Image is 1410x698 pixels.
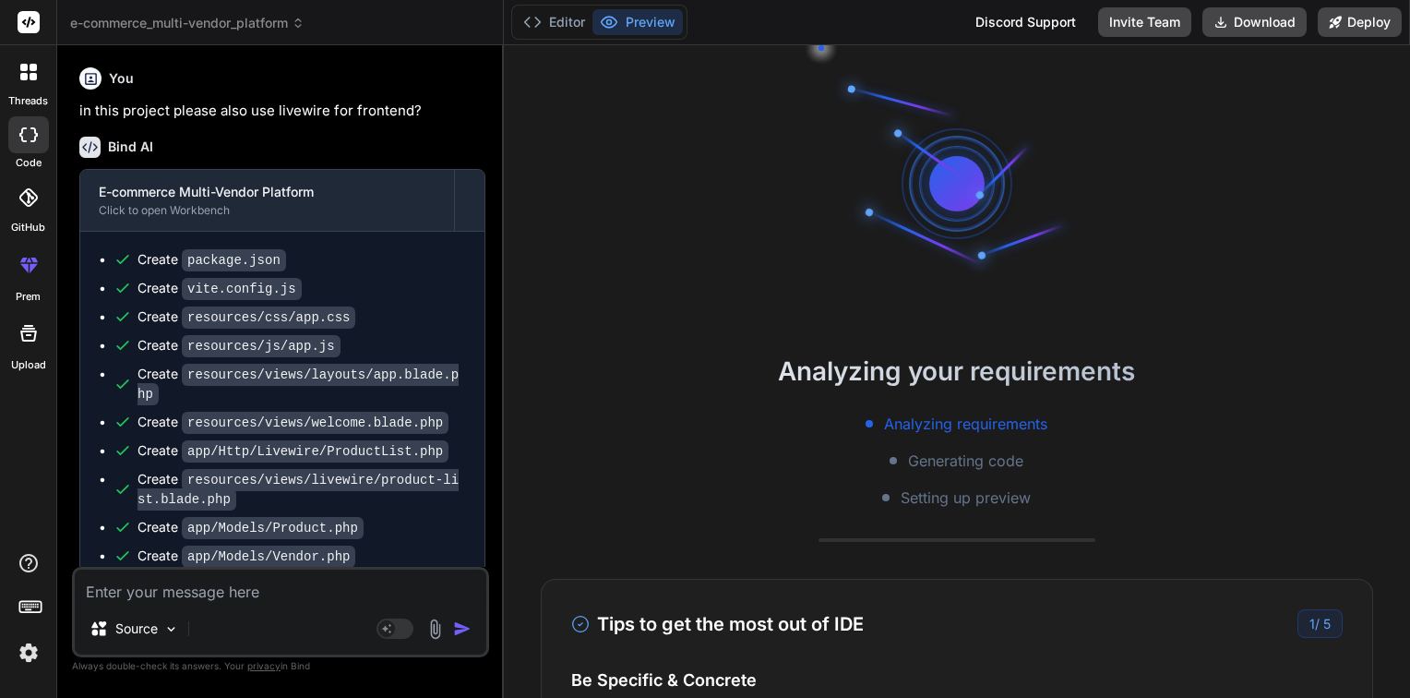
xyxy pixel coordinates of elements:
[1202,7,1307,37] button: Download
[137,547,355,566] div: Create
[453,620,472,638] img: icon
[72,657,489,675] p: Always double-check its answers. Your in Bind
[8,93,48,109] label: threads
[99,183,436,201] div: E-commerce Multi-Vendor Platform
[1309,616,1315,632] span: 1
[1318,7,1402,37] button: Deploy
[137,364,459,405] code: resources/views/layouts/app.blade.php
[137,469,459,511] code: resources/views/livewire/product-list.blade.php
[109,69,134,88] h6: You
[137,279,302,298] div: Create
[137,250,286,270] div: Create
[70,14,305,32] span: e-commerce_multi-vendor_platform
[182,517,364,539] code: app/Models/Product.php
[16,155,42,171] label: code
[137,336,341,355] div: Create
[182,546,355,568] code: app/Models/Vendor.php
[592,9,683,35] button: Preview
[182,278,302,300] code: vite.config.js
[137,365,466,403] div: Create
[571,668,1343,692] h4: Be Specific & Concrete
[182,412,448,434] code: resources/views/welcome.blade.php
[182,335,341,357] code: resources/js/app.js
[99,203,436,218] div: Click to open Workbench
[115,620,158,638] p: Source
[884,413,1047,435] span: Analyzing requirements
[182,307,355,329] code: resources/css/app.css
[504,352,1410,391] h2: Analyzing your requirements
[137,518,364,537] div: Create
[137,470,466,509] div: Create
[424,619,446,640] img: attachment
[908,450,1023,472] span: Generating code
[11,357,46,373] label: Upload
[571,610,864,638] h3: Tips to get the most out of IDE
[108,138,153,156] h6: Bind AI
[11,220,45,235] label: GitHub
[137,307,355,327] div: Create
[80,170,454,231] button: E-commerce Multi-Vendor PlatformClick to open Workbench
[247,660,281,671] span: privacy
[901,487,1031,509] span: Setting up preview
[516,9,592,35] button: Editor
[137,441,448,461] div: Create
[13,637,44,668] img: settings
[182,249,286,271] code: package.json
[964,7,1087,37] div: Discord Support
[16,289,41,305] label: prem
[1098,7,1191,37] button: Invite Team
[79,101,485,122] p: in this project please also use livewire for frontend?
[182,440,448,463] code: app/Http/Livewire/ProductList.php
[137,413,448,432] div: Create
[163,621,179,637] img: Pick Models
[1297,609,1343,638] div: /
[1323,616,1331,632] span: 5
